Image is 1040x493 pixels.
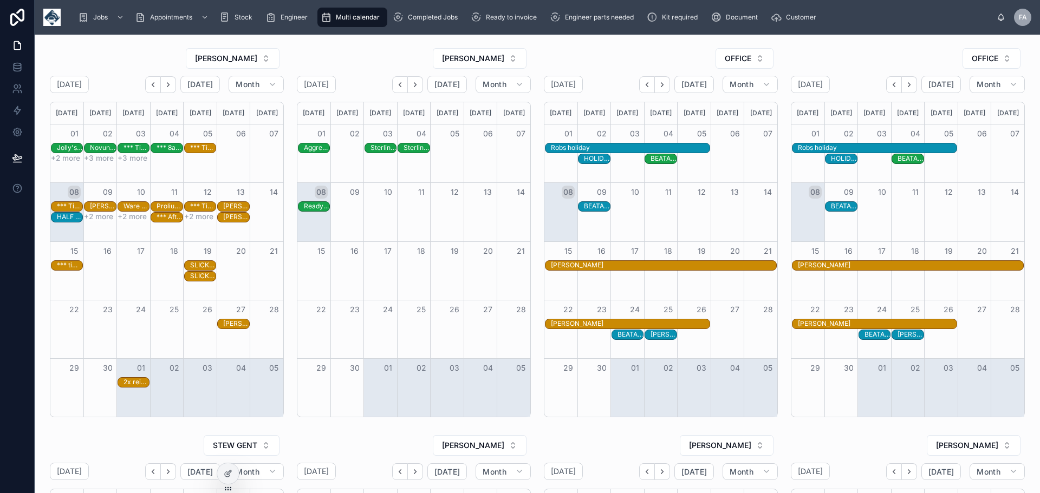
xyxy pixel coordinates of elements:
button: 23 [842,303,855,316]
button: 17 [134,245,147,258]
button: [DATE] [921,463,961,481]
button: 19 [448,245,461,258]
button: 27 [482,303,495,316]
h2: [DATE] [798,79,823,90]
button: 07 [1009,127,1022,140]
span: Customer [786,13,816,22]
div: [DATE] [333,102,362,124]
button: 22 [315,303,328,316]
button: 08 [68,186,81,199]
div: Robs holiday [798,143,837,152]
button: Next [408,463,423,480]
span: Month [483,80,506,89]
div: [DATE] [366,102,395,124]
button: Next [161,463,176,480]
button: 01 [562,127,575,140]
div: BEATA STARTS AT 9AM [651,154,676,163]
div: [DATE] [119,102,148,124]
div: [DATE] [827,102,856,124]
button: 01 [875,361,888,374]
button: 04 [168,127,181,140]
div: Aggregate Industries UK Ltd (Bardon) - 1 x de - timed 4pm - SL3 0EB [304,143,329,153]
div: BEATA STARTS AT 9AM [898,154,923,163]
button: 06 [976,127,989,140]
button: 09 [101,186,114,199]
div: [DATE] [960,102,990,124]
button: 05 [695,127,708,140]
button: Back [392,76,408,93]
button: 18 [415,245,428,258]
span: [DATE] [187,80,213,89]
button: [DATE] [427,463,467,481]
span: [PERSON_NAME] [195,53,257,64]
button: 23 [595,303,608,316]
button: 24 [381,303,394,316]
button: 25 [662,303,675,316]
button: 25 [415,303,428,316]
button: 19 [201,245,214,258]
button: 02 [909,361,922,374]
div: [DATE] [252,102,282,124]
span: Ready to invoice [486,13,537,22]
button: 04 [662,127,675,140]
button: 21 [515,245,528,258]
button: 17 [381,245,394,258]
h2: [DATE] [304,79,329,90]
button: 04 [729,361,742,374]
button: 04 [235,361,248,374]
button: 24 [628,303,641,316]
div: Month View [791,102,1025,417]
button: Select Button [186,48,279,69]
button: 14 [268,186,281,199]
button: [DATE] [921,76,961,93]
button: 02 [662,361,675,374]
button: 16 [842,245,855,258]
button: 02 [101,127,114,140]
a: Engineer [262,8,315,27]
div: [DATE] [713,102,743,124]
div: Novuna Vehicle Services Ltd - 00323703 - 1x reinstall - YE72RHO - [GEOGRAPHIC_DATA] EX39 1BH [90,143,115,152]
div: [DATE] [432,102,462,124]
button: 03 [381,127,394,140]
button: Select Button [927,435,1020,456]
button: [DATE] [180,463,220,481]
div: [DATE] [993,102,1023,124]
div: BEATA STARTS AT 9AM [651,154,676,163]
div: [DATE] [52,102,82,124]
button: 10 [628,186,641,199]
span: [DATE] [681,80,707,89]
a: Customer [768,8,824,27]
button: Month [970,76,1025,93]
div: [DATE] [613,102,642,124]
button: 01 [809,127,822,140]
button: 05 [942,127,955,140]
button: 13 [235,186,248,199]
span: [DATE] [187,467,213,477]
div: [DATE] [580,102,609,124]
span: Stock [235,13,252,22]
button: 09 [348,186,361,199]
button: 14 [515,186,528,199]
div: [DATE] [86,102,115,124]
a: Jobs [75,8,129,27]
span: Engineer parts needed [565,13,634,22]
button: 24 [875,303,888,316]
button: Select Button [963,48,1020,69]
span: [DATE] [928,467,954,477]
button: 17 [875,245,888,258]
button: Select Button [433,48,526,69]
button: 05 [762,361,775,374]
button: 13 [729,186,742,199]
button: 21 [268,245,281,258]
button: 04 [482,361,495,374]
button: 10 [381,186,394,199]
button: 26 [448,303,461,316]
button: 11 [168,186,181,199]
button: 02 [842,127,855,140]
button: 13 [976,186,989,199]
button: Back [145,463,161,480]
button: Back [886,76,902,93]
button: 05 [1009,361,1022,374]
button: 11 [909,186,922,199]
button: 16 [101,245,114,258]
